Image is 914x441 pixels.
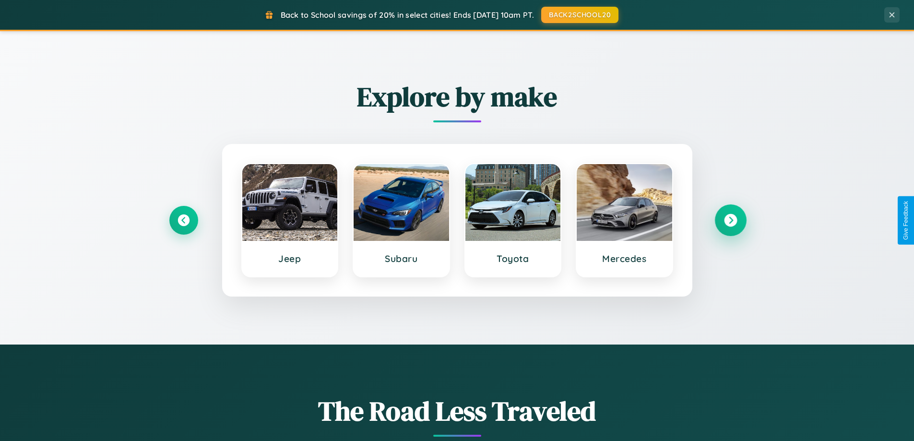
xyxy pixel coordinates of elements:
[281,10,534,20] span: Back to School savings of 20% in select cities! Ends [DATE] 10am PT.
[169,393,745,429] h1: The Road Less Traveled
[475,253,551,264] h3: Toyota
[586,253,663,264] h3: Mercedes
[252,253,328,264] h3: Jeep
[541,7,618,23] button: BACK2SCHOOL20
[169,78,745,115] h2: Explore by make
[363,253,439,264] h3: Subaru
[902,201,909,240] div: Give Feedback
